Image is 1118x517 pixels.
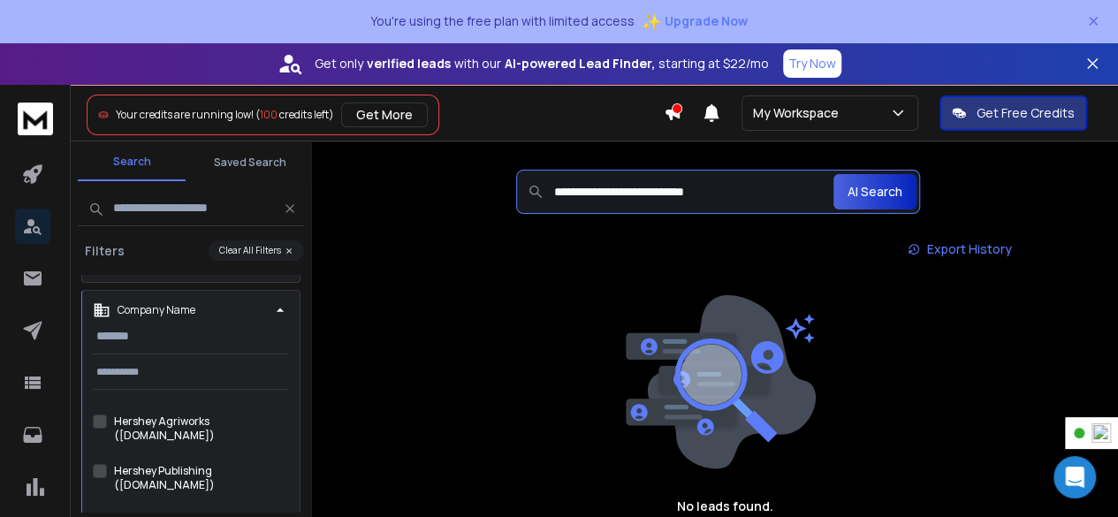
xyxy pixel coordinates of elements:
[260,107,278,122] span: 100
[1053,456,1096,498] div: Open Intercom Messenger
[783,49,841,78] button: Try Now
[116,107,254,122] span: Your credits are running low!
[833,174,916,209] button: AI Search
[505,55,655,72] strong: AI-powered Lead Finder,
[753,104,846,122] p: My Workspace
[977,104,1075,122] p: Get Free Credits
[665,12,748,30] span: Upgrade Now
[18,103,53,135] img: logo
[341,103,428,127] button: Get More
[114,414,289,443] label: Hershey Agriworks ([DOMAIN_NAME])
[196,145,304,180] button: Saved Search
[642,9,661,34] span: ✨
[78,242,132,260] h3: Filters
[894,232,1026,267] a: Export History
[209,240,304,261] button: Clear All Filters
[370,12,635,30] p: You're using the free plan with limited access
[642,4,748,39] button: ✨Upgrade Now
[367,55,451,72] strong: verified leads
[255,107,334,122] span: ( credits left)
[939,95,1087,131] button: Get Free Credits
[118,303,195,317] p: Company Name
[621,295,816,469] img: image
[78,144,186,181] button: Search
[677,498,773,515] h1: No leads found.
[788,55,836,72] p: Try Now
[114,464,289,492] label: Hershey Publishing ([DOMAIN_NAME])
[315,55,769,72] p: Get only with our starting at $22/mo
